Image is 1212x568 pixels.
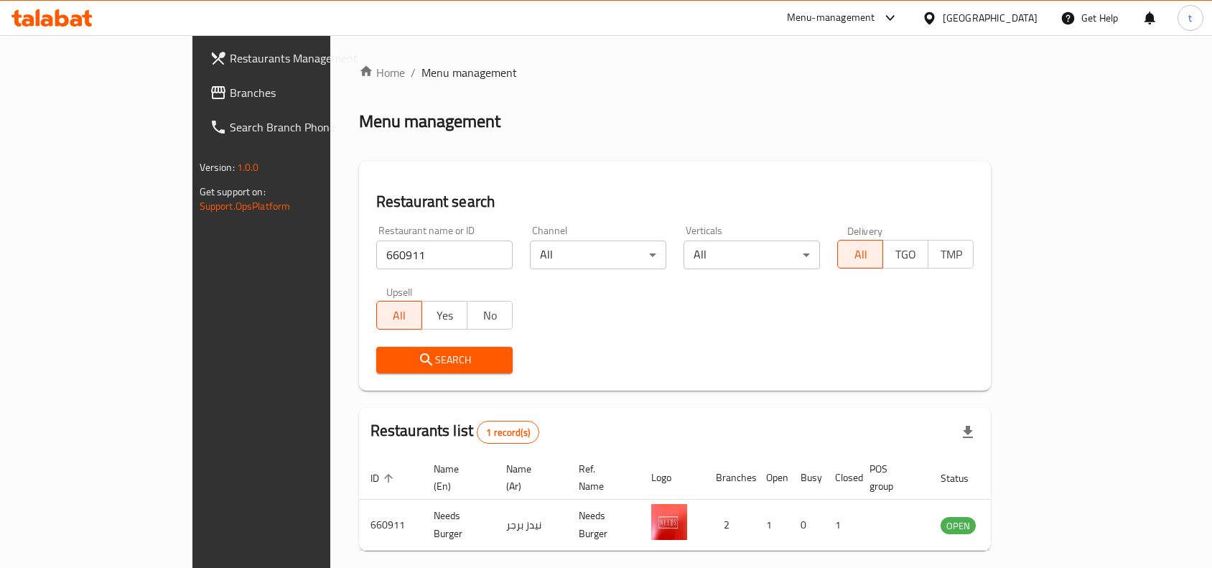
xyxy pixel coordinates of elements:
[383,305,416,326] span: All
[889,244,923,265] span: TGO
[928,240,974,269] button: TMP
[755,456,789,500] th: Open
[434,460,477,495] span: Name (En)
[198,41,395,75] a: Restaurants Management
[943,10,1038,26] div: [GEOGRAPHIC_DATA]
[567,500,640,551] td: Needs Burger
[467,301,513,330] button: No
[824,500,858,551] td: 1
[789,500,824,551] td: 0
[376,241,513,269] input: Search for restaurant name or ID..
[237,158,259,177] span: 1.0.0
[376,301,422,330] button: All
[837,240,883,269] button: All
[359,110,500,133] h2: Menu management
[200,158,235,177] span: Version:
[506,460,550,495] span: Name (Ar)
[789,456,824,500] th: Busy
[934,244,968,265] span: TMP
[640,456,704,500] th: Logo
[386,287,413,297] label: Upsell
[530,241,666,269] div: All
[847,225,883,236] label: Delivery
[198,75,395,110] a: Branches
[882,240,928,269] button: TGO
[704,500,755,551] td: 2
[200,197,291,215] a: Support.OpsPlatform
[870,460,912,495] span: POS group
[230,84,383,101] span: Branches
[421,301,467,330] button: Yes
[428,305,462,326] span: Yes
[941,517,976,534] div: OPEN
[951,415,985,450] div: Export file
[230,50,383,67] span: Restaurants Management
[579,460,623,495] span: Ref. Name
[1188,10,1192,26] span: t
[370,420,539,444] h2: Restaurants list
[422,500,495,551] td: Needs Burger
[230,118,383,136] span: Search Branch Phone
[421,64,517,81] span: Menu management
[388,351,501,369] span: Search
[411,64,416,81] li: /
[359,64,992,81] nav: breadcrumb
[200,182,266,201] span: Get support on:
[477,426,539,439] span: 1 record(s)
[704,456,755,500] th: Branches
[651,504,687,540] img: Needs Burger
[684,241,820,269] div: All
[824,456,858,500] th: Closed
[787,9,875,27] div: Menu-management
[359,456,1054,551] table: enhanced table
[370,470,398,487] span: ID
[941,470,987,487] span: Status
[844,244,877,265] span: All
[376,347,513,373] button: Search
[755,500,789,551] td: 1
[376,191,974,213] h2: Restaurant search
[941,518,976,534] span: OPEN
[495,500,567,551] td: نيدز برجر
[477,421,539,444] div: Total records count
[198,110,395,144] a: Search Branch Phone
[473,305,507,326] span: No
